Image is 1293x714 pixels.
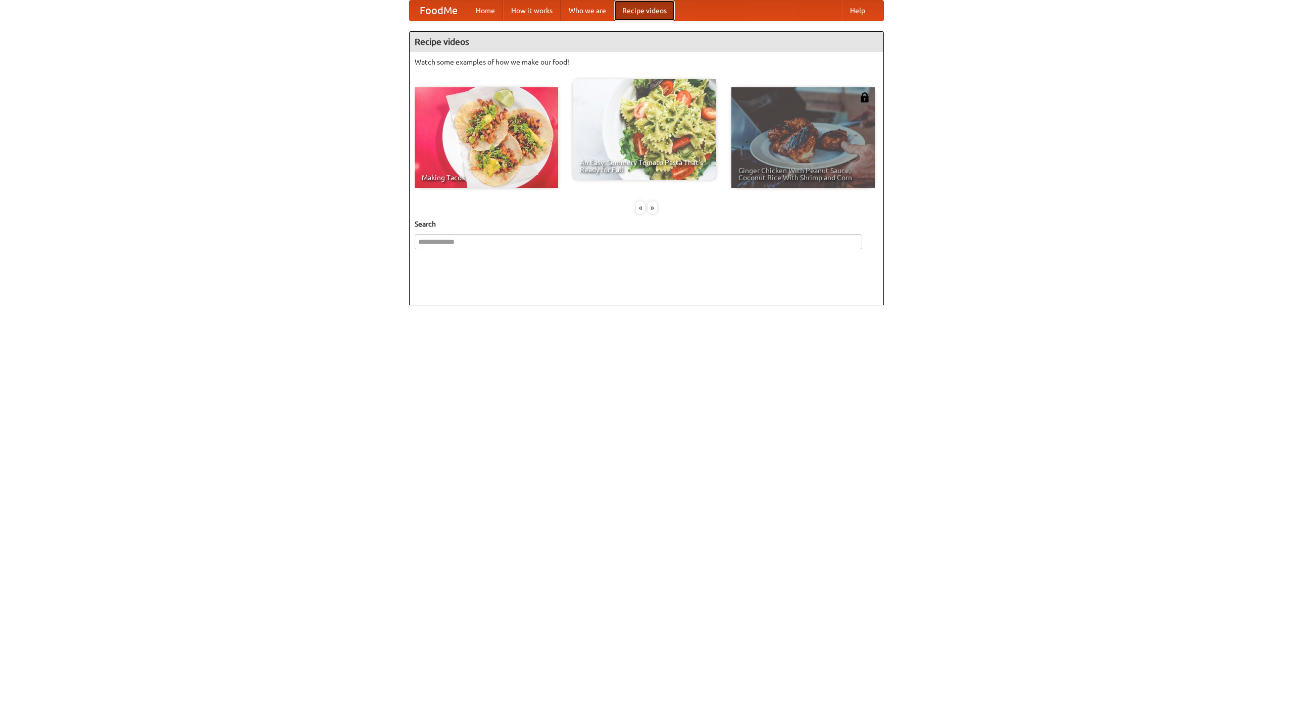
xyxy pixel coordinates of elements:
h4: Recipe videos [410,32,883,52]
span: Making Tacos [422,174,551,181]
a: Making Tacos [415,87,558,188]
p: Watch some examples of how we make our food! [415,57,878,67]
a: Recipe videos [614,1,675,21]
a: FoodMe [410,1,468,21]
a: Home [468,1,503,21]
div: » [648,201,657,214]
a: Who we are [561,1,614,21]
div: « [636,201,645,214]
a: Help [842,1,873,21]
h5: Search [415,219,878,229]
span: An Easy, Summery Tomato Pasta That's Ready for Fall [580,159,709,173]
img: 483408.png [860,92,870,102]
a: An Easy, Summery Tomato Pasta That's Ready for Fall [573,79,716,180]
a: How it works [503,1,561,21]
